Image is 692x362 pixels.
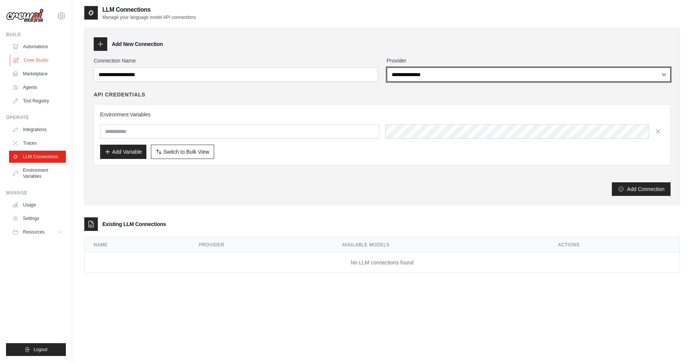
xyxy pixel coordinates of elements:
[85,237,190,253] th: Name
[9,164,66,182] a: Environment Variables
[6,9,44,23] img: Logo
[112,40,163,48] h3: Add New Connection
[9,137,66,149] a: Traces
[100,145,146,159] button: Add Variable
[9,68,66,80] a: Marketplace
[9,199,66,211] a: Usage
[94,91,145,98] h4: API Credentials
[9,212,66,225] a: Settings
[163,148,209,156] span: Switch to Bulk View
[549,237,680,253] th: Actions
[9,124,66,136] a: Integrations
[102,220,166,228] h3: Existing LLM Connections
[9,41,66,53] a: Automations
[6,115,66,121] div: Operate
[102,14,196,20] p: Manage your language model API connections
[9,151,66,163] a: LLM Connections
[100,111,664,118] h3: Environment Variables
[6,190,66,196] div: Manage
[9,226,66,238] button: Resources
[10,54,67,66] a: Crew Studio
[94,57,378,64] label: Connection Name
[33,347,47,353] span: Logout
[333,237,549,253] th: Available Models
[387,57,671,64] label: Provider
[190,237,333,253] th: Provider
[102,5,196,14] h2: LLM Connections
[85,253,680,273] td: No LLM connections found
[23,229,44,235] span: Resources
[6,32,66,38] div: Build
[6,343,66,356] button: Logout
[151,145,214,159] button: Switch to Bulk View
[9,95,66,107] a: Tool Registry
[612,182,671,196] button: Add Connection
[9,81,66,93] a: Agents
